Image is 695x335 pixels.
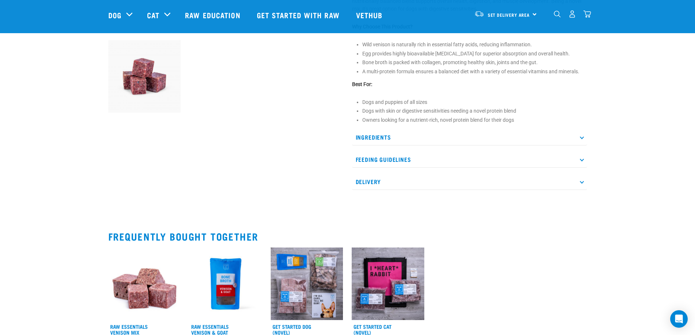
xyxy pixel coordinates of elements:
li: Bone broth is packed with collagen, promoting healthy skin, joints and the gut. [362,59,587,66]
p: Ingredients [352,129,587,145]
li: Dogs and puppies of all sizes [362,98,587,106]
a: Raw Essentials Venison Mix [110,325,148,334]
img: Venison Egg 1616 [108,40,181,113]
img: user.png [568,10,576,18]
img: home-icon-1@2x.png [554,11,561,17]
a: Get started with Raw [250,0,349,30]
p: Feeding Guidelines [352,151,587,168]
strong: Best For: [352,81,372,87]
li: A multi-protein formula ensures a balanced diet with a variety of essential vitamins and minerals. [362,68,587,75]
a: Get Started Cat (Novel) [354,325,391,334]
div: Open Intercom Messenger [670,310,688,328]
img: 1113 RE Venison Mix 01 [108,248,181,320]
img: NSP Dog Novel Update [271,248,343,320]
li: Owners looking for a nutrient-rich, novel protein blend for their dogs [362,116,587,124]
li: Egg provides highly bioavailable [MEDICAL_DATA] for superior absorption and overall health. [362,50,587,58]
p: Delivery [352,174,587,190]
img: Assortment Of Raw Essential Products For Cats Including, Pink And Black Tote Bag With "I *Heart* ... [352,248,424,320]
span: Set Delivery Area [488,13,530,16]
img: home-icon@2x.png [583,10,591,18]
a: Vethub [349,0,392,30]
img: Raw Essentials Venison Goat Novel Protein Hypoallergenic Bone Broth Cats & Dogs [189,248,262,320]
a: Cat [147,9,159,20]
a: Raw Education [178,0,249,30]
h2: Frequently bought together [108,231,587,242]
li: Dogs with skin or digestive sensitivities needing a novel protein blend [362,107,587,115]
a: Get Started Dog (Novel) [273,325,311,334]
img: van-moving.png [474,11,484,17]
a: Dog [108,9,121,20]
li: Wild venison is naturally rich in essential fatty acids, reducing inflammation. [362,41,587,48]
